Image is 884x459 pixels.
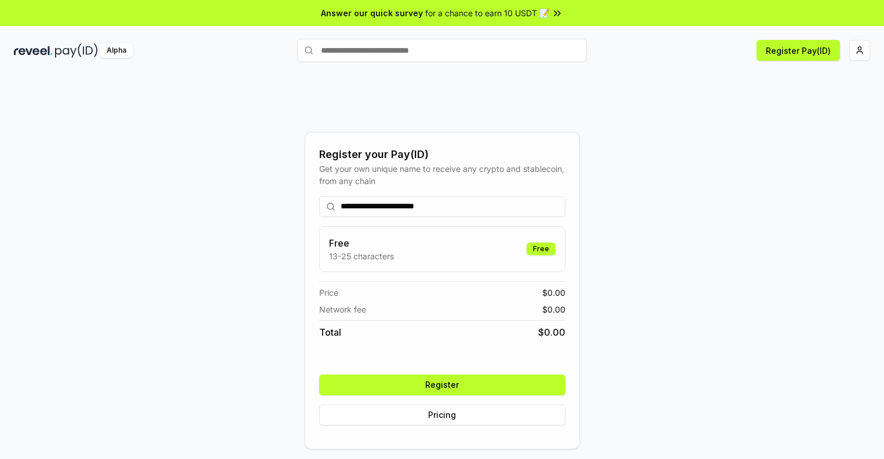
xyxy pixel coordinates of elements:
[329,250,394,262] p: 13-25 characters
[55,43,98,58] img: pay_id
[542,303,565,315] span: $ 0.00
[100,43,133,58] div: Alpha
[319,146,565,163] div: Register your Pay(ID)
[757,40,840,61] button: Register Pay(ID)
[527,243,556,255] div: Free
[321,7,423,19] span: Answer our quick survey
[319,405,565,425] button: Pricing
[319,374,565,395] button: Register
[425,7,549,19] span: for a chance to earn 10 USDT 📝
[319,325,341,339] span: Total
[329,236,394,250] h3: Free
[319,163,565,187] div: Get your own unique name to receive any crypto and stablecoin, from any chain
[538,325,565,339] span: $ 0.00
[319,287,338,299] span: Price
[319,303,366,315] span: Network fee
[542,287,565,299] span: $ 0.00
[14,43,53,58] img: reveel_dark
